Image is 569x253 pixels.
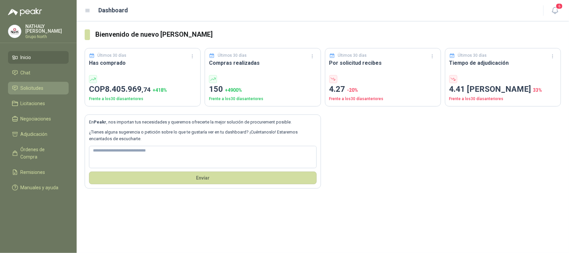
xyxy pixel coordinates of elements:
[89,59,196,67] h3: Has comprado
[347,87,358,93] span: -20 %
[142,86,151,93] span: ,74
[218,52,247,59] p: Últimos 30 días
[209,59,316,67] h3: Compras realizadas
[25,35,69,39] p: Grupo North
[458,52,487,59] p: Últimos 30 días
[21,100,45,107] span: Licitaciones
[21,131,48,138] span: Adjudicación
[8,143,69,163] a: Órdenes de Compra
[329,59,437,67] h3: Por solicitud recibes
[329,96,437,102] p: Frente a los 30 días anteriores
[8,97,69,110] a: Licitaciones
[21,169,45,176] span: Remisiones
[94,119,106,124] b: Peakr
[449,96,557,102] p: Frente a los 30 días anteriores
[21,115,51,122] span: Negociaciones
[8,51,69,64] a: Inicio
[533,87,542,93] span: 33 %
[89,96,196,102] p: Frente a los 30 días anteriores
[549,5,561,17] button: 6
[225,87,242,93] span: + 4900 %
[21,146,62,161] span: Órdenes de Compra
[21,54,31,61] span: Inicio
[338,52,367,59] p: Últimos 30 días
[8,181,69,194] a: Manuales y ayuda
[89,129,317,143] p: ¿Tienes alguna sugerencia o petición sobre lo que te gustaría ver en tu dashboard? ¡Cuéntanoslo! ...
[8,82,69,94] a: Solicitudes
[98,52,127,59] p: Últimos 30 días
[8,25,21,38] img: Company Logo
[209,96,316,102] p: Frente a los 30 días anteriores
[329,83,437,96] p: 4.27
[25,24,69,33] p: NATHALY [PERSON_NAME]
[8,166,69,179] a: Remisiones
[8,128,69,141] a: Adjudicación
[89,119,317,125] p: En , nos importan tus necesidades y queremos ofrecerte la mejor solución de procurement posible.
[105,84,151,94] span: 8.405.969
[8,66,69,79] a: Chat
[8,8,42,16] img: Logo peakr
[95,29,561,40] h3: Bienvenido de nuevo [PERSON_NAME]
[449,83,557,96] p: 4.41 [PERSON_NAME]
[21,184,59,191] span: Manuales y ayuda
[449,59,557,67] h3: Tiempo de adjudicación
[8,112,69,125] a: Negociaciones
[209,83,316,96] p: 150
[556,3,563,9] span: 6
[89,172,317,184] button: Envíar
[89,83,196,96] p: COP
[21,69,31,76] span: Chat
[21,84,44,92] span: Solicitudes
[99,6,128,15] h1: Dashboard
[153,87,167,93] span: + 418 %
